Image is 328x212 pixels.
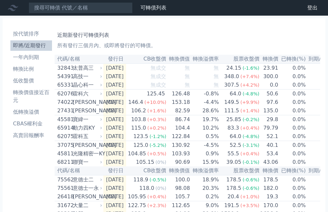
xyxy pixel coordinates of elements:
[130,116,147,123] div: 103.8
[57,73,71,80] div: 54391
[73,141,101,149] div: [PERSON_NAME]
[103,90,126,98] td: [DATE]
[103,72,126,81] td: [DATE]
[190,201,219,210] td: 9.0%
[225,158,243,166] div: 39.05
[132,176,150,184] div: 118.9
[240,74,259,79] span: (+7.4%)
[151,82,166,88] span: 無成交
[225,64,243,72] div: 24.15
[190,141,219,150] td: -4.5%
[214,73,219,79] span: 無
[130,107,147,115] div: 106.2
[73,107,101,115] div: [PERSON_NAME]
[166,90,190,98] td: 126.48
[166,192,190,201] td: 105.7
[166,201,190,210] td: 112.65
[57,64,71,72] div: 32843
[185,65,190,71] span: 無
[150,134,166,139] span: (-1.2%)
[57,150,71,158] div: 45811
[73,158,101,166] div: 聯寶一
[260,81,279,90] td: 0.0
[279,158,306,166] td: 0.0%
[190,166,219,175] th: 轉換溢價率
[279,72,306,81] td: 0.0%
[147,203,166,208] span: (+2.3%)
[279,81,306,90] td: 0.0%
[10,29,52,39] a: 按代號排序
[190,90,219,98] td: -0.8%
[223,73,241,80] div: 348.0
[103,158,126,166] td: [DATE]
[10,40,52,51] a: 即將/近期發行
[279,115,306,124] td: 0.0%
[57,193,71,201] div: 26418
[225,116,243,123] div: 25.85
[214,65,219,71] span: 無
[243,160,259,165] span: (-0.1%)
[166,115,190,124] td: 86.74
[103,141,126,150] td: [DATE]
[190,106,219,115] td: 28.6%
[166,55,190,64] th: 轉換價值
[126,202,147,209] div: 122.75
[190,192,219,201] td: 0.2%
[103,115,126,124] td: [DATE]
[166,98,190,106] td: 153.18
[103,81,126,90] td: [DATE]
[10,64,52,74] a: 轉換比例
[138,184,156,192] div: 118.0
[260,141,279,150] td: 40.1
[73,176,101,184] div: 意德士二
[10,52,52,63] a: 一年內到期
[147,125,166,131] span: (+0.2%)
[223,202,241,209] div: 191.5
[73,90,101,98] div: 雷科六
[260,201,279,210] td: 170.0
[103,184,126,192] td: [DATE]
[260,175,279,184] td: 178.5
[243,186,259,191] span: (-0.6%)
[226,193,241,201] div: 20.4
[10,132,52,139] li: 高賣回報酬率
[260,55,279,64] th: 轉換價
[10,130,52,141] a: 高賣回報酬率
[73,193,101,201] div: [PERSON_NAME]
[73,73,101,80] div: 高技一
[225,184,243,192] div: 178.5
[10,53,52,61] li: 一年內到期
[240,82,259,88] span: (+4.2%)
[190,124,219,132] td: 10.2%
[150,143,166,148] span: (-5.2%)
[279,132,306,141] td: 0.0%
[279,166,306,175] th: 已轉換(%)
[243,143,259,148] span: (-3.1%)
[260,158,279,166] td: 43.06
[229,133,243,140] div: 64.0
[147,117,166,122] span: (+0.3%)
[240,100,259,105] span: (+9.9%)
[214,82,219,88] span: 無
[302,3,323,13] a: 登出
[240,125,259,131] span: (+0.4%)
[260,192,279,201] td: 19.3
[260,149,279,158] td: 53.4
[10,65,52,73] li: 轉換比例
[103,192,126,201] td: [DATE]
[190,115,219,124] td: 19.7%
[57,133,71,140] div: 62075
[190,158,219,166] td: 15.9%
[103,149,126,158] td: [DATE]
[243,117,259,122] span: (-0.2%)
[240,151,259,156] span: (+0.4%)
[132,141,150,149] div: 125.0
[73,116,101,123] div: 寶緯一
[155,160,166,165] span: (0%)
[279,141,306,150] td: 0.0%
[57,158,71,166] div: 68211
[219,55,259,64] th: 股票收盤價
[10,87,52,106] a: 轉換價值接近百元
[55,166,103,175] th: 代碼/名稱
[57,116,71,123] div: 45581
